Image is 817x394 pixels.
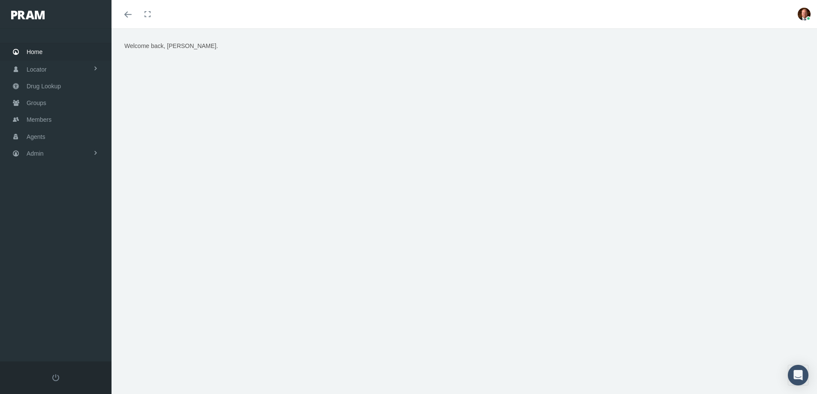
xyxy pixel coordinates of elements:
[27,111,51,128] span: Members
[124,42,218,49] span: Welcome back, [PERSON_NAME].
[11,11,45,19] img: PRAM_20_x_78.png
[798,8,811,21] img: S_Profile_Picture_693.jpg
[27,129,45,145] span: Agents
[27,44,42,60] span: Home
[27,61,47,78] span: Locator
[27,78,61,94] span: Drug Lookup
[27,95,46,111] span: Groups
[27,145,44,162] span: Admin
[788,365,808,385] div: Open Intercom Messenger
